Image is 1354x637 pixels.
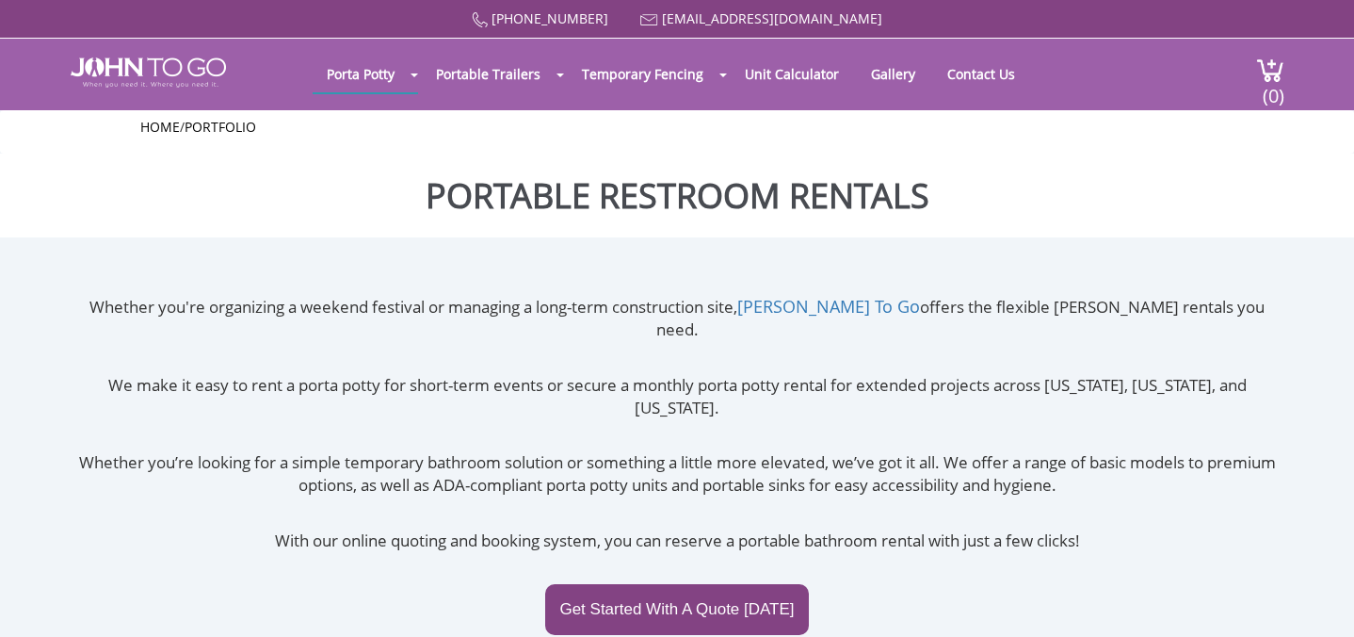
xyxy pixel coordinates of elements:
[1256,57,1284,83] img: cart a
[71,530,1284,552] p: With our online quoting and booking system, you can reserve a portable bathroom rental with just ...
[422,56,555,92] a: Portable Trailers
[71,57,226,88] img: JOHN to go
[640,14,658,26] img: Mail
[731,56,853,92] a: Unit Calculator
[662,9,882,27] a: [EMAIL_ADDRESS][DOMAIN_NAME]
[313,56,409,92] a: Porta Potty
[140,118,180,136] a: Home
[933,56,1029,92] a: Contact Us
[857,56,929,92] a: Gallery
[71,295,1284,342] p: Whether you're organizing a weekend festival or managing a long-term construction site, offers th...
[737,295,920,318] a: [PERSON_NAME] To Go
[185,118,256,136] a: Portfolio
[568,56,717,92] a: Temporary Fencing
[1279,562,1354,637] button: Live Chat
[71,451,1284,498] p: Whether you’re looking for a simple temporary bathroom solution or something a little more elevat...
[71,374,1284,420] p: We make it easy to rent a porta potty for short-term events or secure a monthly porta potty renta...
[545,584,808,635] a: Get Started With A Quote [DATE]
[492,9,608,27] a: [PHONE_NUMBER]
[472,12,488,28] img: Call
[1262,68,1284,108] span: (0)
[140,118,1214,137] ul: /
